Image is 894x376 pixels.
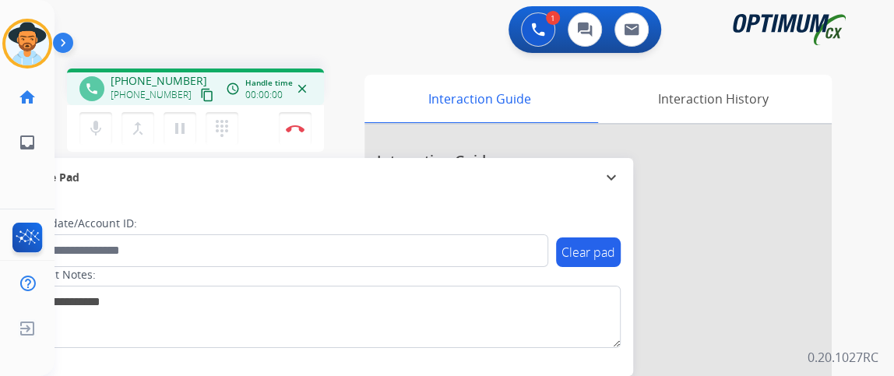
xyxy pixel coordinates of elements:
span: 00:00:00 [245,89,283,101]
button: Clear pad [556,237,621,267]
mat-icon: phone [85,82,99,96]
img: avatar [5,22,49,65]
mat-icon: content_copy [200,88,214,102]
span: Handle time [245,77,293,89]
mat-icon: close [295,82,309,96]
div: Interaction Guide [364,75,594,123]
mat-icon: access_time [226,82,240,96]
mat-icon: mic [86,119,105,138]
mat-icon: dialpad [213,119,231,138]
div: 1 [546,11,560,25]
span: [PHONE_NUMBER] [111,89,192,101]
p: 0.20.1027RC [808,348,878,367]
label: Contact Notes: [19,267,96,283]
mat-icon: pause [171,119,189,138]
div: Interaction History [594,75,832,123]
label: Candidate/Account ID: [20,216,137,231]
span: [PHONE_NUMBER] [111,73,207,89]
mat-icon: expand_more [602,168,621,187]
mat-icon: home [18,88,37,107]
mat-icon: merge_type [128,119,147,138]
img: control [286,125,304,132]
mat-icon: inbox [18,133,37,152]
